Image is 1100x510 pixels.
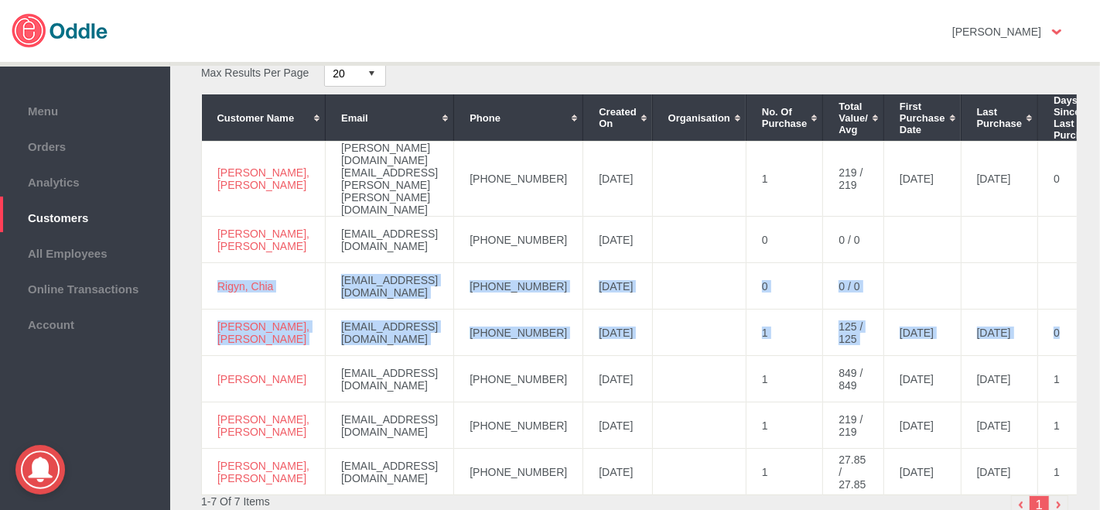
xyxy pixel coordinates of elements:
td: [PERSON_NAME][DOMAIN_NAME][EMAIL_ADDRESS][PERSON_NAME][PERSON_NAME][DOMAIN_NAME] [326,142,454,217]
th: Email [326,94,454,141]
td: [DATE] [961,310,1038,356]
td: 1 [746,310,823,356]
th: Customer Name [202,94,326,141]
td: [PHONE_NUMBER] [454,310,583,356]
span: Account [8,314,162,331]
td: [DATE] [583,310,652,356]
th: No. of Purchase [746,94,823,141]
td: 1 [746,402,823,449]
td: [EMAIL_ADDRESS][DOMAIN_NAME] [326,217,454,263]
td: [DATE] [884,142,962,217]
td: [DATE] [961,142,1038,217]
td: [PHONE_NUMBER] [454,217,583,263]
td: [EMAIL_ADDRESS][DOMAIN_NAME] [326,263,454,310]
td: [EMAIL_ADDRESS][DOMAIN_NAME] [326,310,454,356]
td: [DATE] [961,449,1038,495]
td: [DATE] [583,263,652,310]
td: 1 [746,356,823,402]
th: Created On [583,94,652,141]
td: [EMAIL_ADDRESS][DOMAIN_NAME] [326,402,454,449]
span: Online Transactions [8,279,162,296]
img: user-option-arrow.png [1052,29,1061,35]
td: [DATE] [961,402,1038,449]
span: Max Results Per Page [201,67,309,80]
th: First Purchase Date [884,94,962,141]
span: All Employees [8,243,162,260]
td: 1 [746,142,823,217]
a: [PERSON_NAME], [PERSON_NAME] [217,228,309,252]
td: [DATE] [583,402,652,449]
td: 1 [746,449,823,495]
td: [DATE] [884,402,962,449]
td: [DATE] [961,356,1038,402]
td: [EMAIL_ADDRESS][DOMAIN_NAME] [326,356,454,402]
td: 0 [746,263,823,310]
a: [PERSON_NAME], [PERSON_NAME] [217,460,309,484]
td: 0 / 0 [823,263,884,310]
span: Analytics [8,172,162,189]
th: Organisation [652,94,746,141]
strong: [PERSON_NAME] [952,26,1041,38]
td: [DATE] [884,310,962,356]
span: 1-7 Of 7 Items [201,495,270,508]
th: Total Value/ Avg [823,94,884,141]
th: Phone [454,94,583,141]
a: [PERSON_NAME], [PERSON_NAME] [217,413,309,438]
span: Customers [8,207,162,224]
a: [PERSON_NAME], [PERSON_NAME] [217,166,309,191]
td: 27.85 / 27.85 [823,449,884,495]
td: [PHONE_NUMBER] [454,142,583,217]
td: [DATE] [583,356,652,402]
td: 849 / 849 [823,356,884,402]
td: [EMAIL_ADDRESS][DOMAIN_NAME] [326,449,454,495]
td: 219 / 219 [823,402,884,449]
td: [PHONE_NUMBER] [454,402,583,449]
td: 125 / 125 [823,310,884,356]
td: [PHONE_NUMBER] [454,356,583,402]
td: [DATE] [884,356,962,402]
td: 0 [746,217,823,263]
a: [PERSON_NAME], [PERSON_NAME] [217,320,309,345]
td: [DATE] [583,217,652,263]
td: [PHONE_NUMBER] [454,263,583,310]
span: Menu [8,101,162,118]
td: [DATE] [884,449,962,495]
a: Rigyn, Chia [217,280,273,293]
td: [DATE] [583,449,652,495]
span: Orders [8,136,162,153]
a: [PERSON_NAME] [217,373,306,385]
td: [PHONE_NUMBER] [454,449,583,495]
td: 219 / 219 [823,142,884,217]
td: [DATE] [583,142,652,217]
th: Last Purchase [961,94,1038,141]
td: 0 / 0 [823,217,884,263]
